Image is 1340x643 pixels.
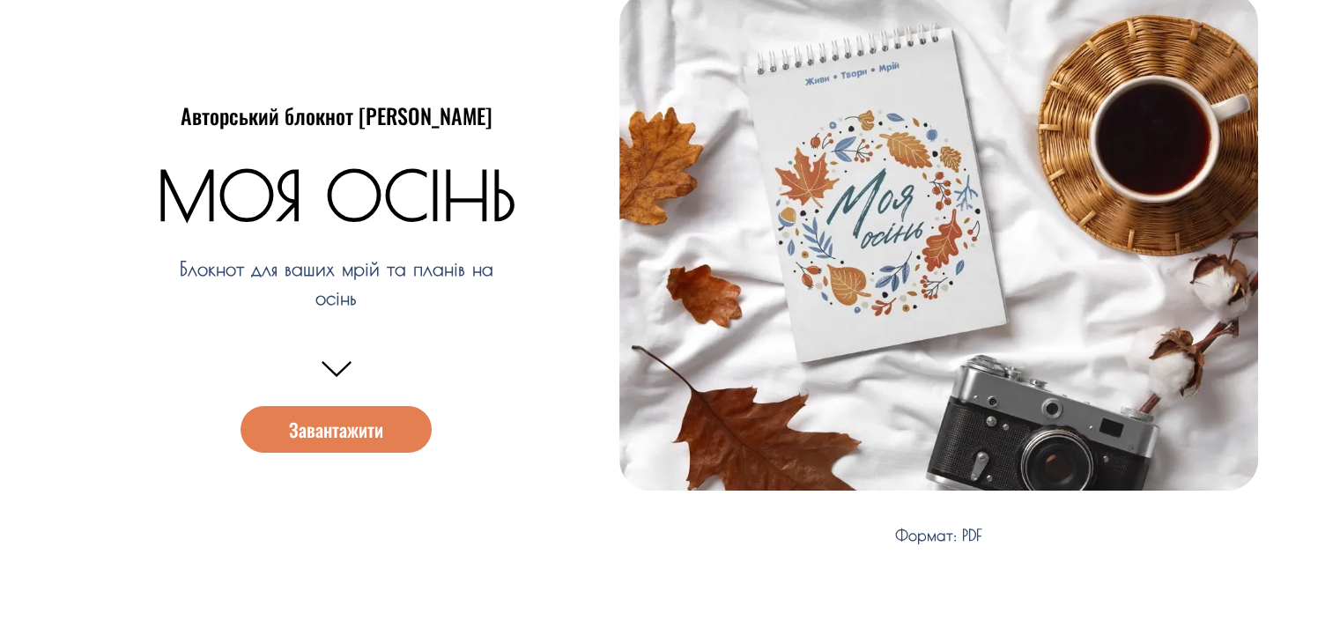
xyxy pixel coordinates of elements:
a: Завантажити [241,406,432,453]
p: Блокнот для ваших мрій та планів на осінь [157,255,515,313]
h2: МОЯ ОСІНЬ [89,163,584,229]
h3: Авторський блокнот [PERSON_NAME] [80,103,593,129]
span: Завантажити [289,420,383,439]
p: Формат: PDF [714,523,1161,547]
